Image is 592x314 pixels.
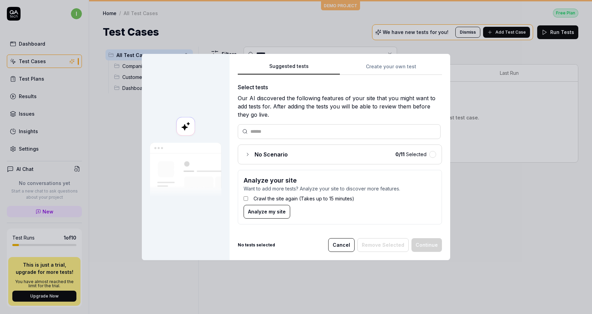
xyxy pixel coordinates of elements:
[395,151,427,158] span: Selected
[238,94,442,119] div: Our AI discovered the following features of your site that you might want to add tests for. After...
[357,238,409,252] button: Remove Selected
[244,185,436,192] p: Want to add more tests? Analyze your site to discover more features.
[328,238,355,252] button: Cancel
[340,62,442,75] button: Create your own test
[238,83,442,91] div: Select tests
[238,62,340,75] button: Suggested tests
[238,242,275,248] b: No tests selected
[244,205,290,219] button: Analyze my site
[244,176,436,185] h3: Analyze your site
[150,143,221,197] img: Our AI scans your site and suggests things to test
[395,151,405,157] b: 0 / 11
[254,195,354,202] label: Crawl the site again (Takes up to 15 minutes)
[248,208,286,215] span: Analyze my site
[411,238,442,252] button: Continue
[255,150,288,159] span: No Scenario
